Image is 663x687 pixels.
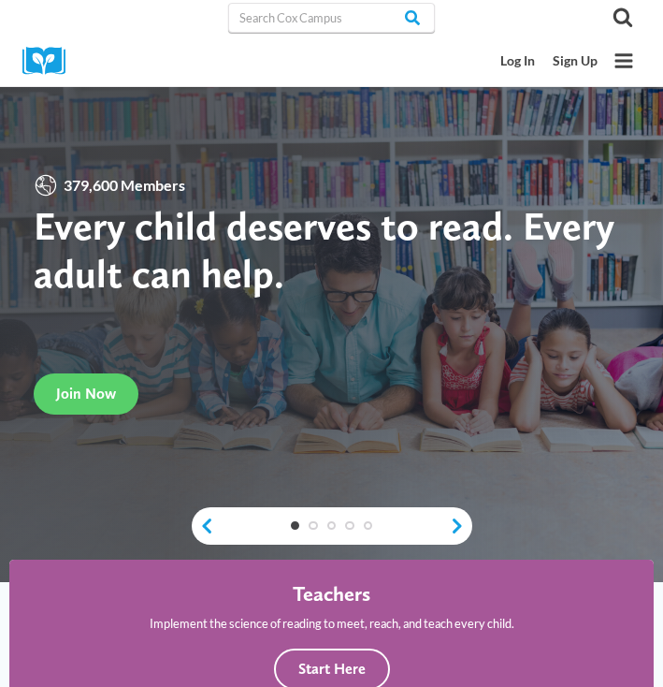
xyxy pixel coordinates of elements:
[327,521,337,531] a: 3
[56,385,116,402] span: Join Now
[491,45,543,78] a: Log In
[291,521,300,531] a: 1
[34,373,138,415] a: Join Now
[491,45,606,78] nav: Secondary Mobile Navigation
[22,47,79,76] img: Cox Campus
[34,202,614,298] strong: Every child deserves to read. Every adult can help.
[150,614,514,633] p: Implement the science of reading to meet, reach, and teach every child.
[450,517,472,534] a: next
[364,521,373,531] a: 5
[293,582,370,607] h4: Teachers
[192,517,214,534] a: previous
[345,521,354,531] a: 4
[58,173,192,197] span: 379,600 Members
[607,44,641,78] button: Open menu
[543,45,606,78] a: Sign Up
[228,3,435,33] input: Search Cox Campus
[309,521,318,531] a: 2
[192,507,472,545] div: content slider buttons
